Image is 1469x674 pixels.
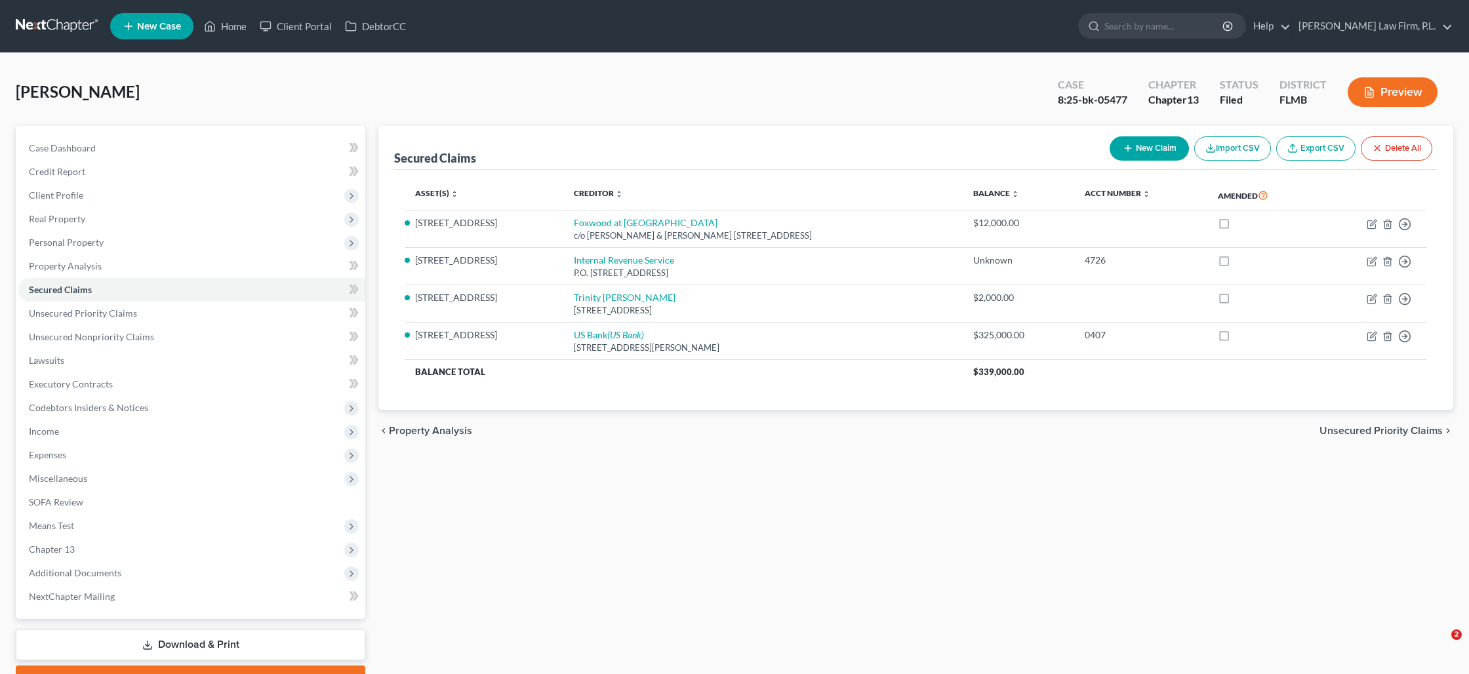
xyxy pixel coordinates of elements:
[973,328,1064,342] div: $325,000.00
[574,254,674,266] a: Internal Revenue Service
[973,188,1019,198] a: Balance unfold_more
[29,237,104,248] span: Personal Property
[973,254,1064,267] div: Unknown
[1220,77,1258,92] div: Status
[415,188,458,198] a: Asset(s) unfold_more
[29,260,102,271] span: Property Analysis
[415,328,553,342] li: [STREET_ADDRESS]
[574,292,675,303] a: Trinity [PERSON_NAME]
[29,284,92,295] span: Secured Claims
[18,325,365,349] a: Unsecured Nonpriority Claims
[1451,629,1462,640] span: 2
[615,190,623,198] i: unfold_more
[16,82,140,101] span: [PERSON_NAME]
[1247,14,1291,38] a: Help
[1220,92,1258,108] div: Filed
[394,150,476,166] div: Secured Claims
[415,254,553,267] li: [STREET_ADDRESS]
[1011,190,1019,198] i: unfold_more
[1104,14,1224,38] input: Search by name...
[574,304,952,317] div: [STREET_ADDRESS]
[574,188,623,198] a: Creditor unfold_more
[1279,77,1327,92] div: District
[18,372,365,396] a: Executory Contracts
[1085,254,1197,267] div: 4726
[1187,93,1199,106] span: 13
[1279,92,1327,108] div: FLMB
[137,22,181,31] span: New Case
[18,278,365,302] a: Secured Claims
[415,291,553,304] li: [STREET_ADDRESS]
[18,585,365,608] a: NextChapter Mailing
[1276,136,1356,161] a: Export CSV
[973,367,1024,377] span: $339,000.00
[18,349,365,372] a: Lawsuits
[1085,328,1197,342] div: 0407
[29,567,121,578] span: Additional Documents
[1110,136,1189,161] button: New Claim
[18,254,365,278] a: Property Analysis
[1148,77,1199,92] div: Chapter
[29,520,74,531] span: Means Test
[29,331,154,342] span: Unsecured Nonpriority Claims
[1142,190,1150,198] i: unfold_more
[29,307,137,319] span: Unsecured Priority Claims
[29,142,96,153] span: Case Dashboard
[1058,92,1127,108] div: 8:25-bk-05477
[29,378,113,389] span: Executory Contracts
[607,329,644,340] i: (US Bank)
[29,166,85,177] span: Credit Report
[1292,14,1453,38] a: [PERSON_NAME] Law Firm, P.L.
[338,14,413,38] a: DebtorCC
[29,426,59,437] span: Income
[29,591,115,602] span: NextChapter Mailing
[389,426,472,436] span: Property Analysis
[378,426,389,436] i: chevron_left
[197,14,253,38] a: Home
[29,449,66,460] span: Expenses
[574,329,644,340] a: US Bank(US Bank)
[973,291,1064,304] div: $2,000.00
[29,473,87,484] span: Miscellaneous
[16,629,365,660] a: Download & Print
[574,267,952,279] div: P.O. [STREET_ADDRESS]
[574,217,717,228] a: Foxwood at [GEOGRAPHIC_DATA]
[1424,629,1456,661] iframe: Intercom live chat
[18,160,365,184] a: Credit Report
[1361,136,1432,161] button: Delete All
[29,355,64,366] span: Lawsuits
[1348,77,1438,107] button: Preview
[29,496,83,507] span: SOFA Review
[1319,426,1453,436] button: Unsecured Priority Claims chevron_right
[973,216,1064,229] div: $12,000.00
[253,14,338,38] a: Client Portal
[1319,426,1443,436] span: Unsecured Priority Claims
[1148,92,1199,108] div: Chapter
[415,216,553,229] li: [STREET_ADDRESS]
[451,190,458,198] i: unfold_more
[378,426,472,436] button: chevron_left Property Analysis
[1058,77,1127,92] div: Case
[1085,188,1150,198] a: Acct Number unfold_more
[1207,180,1318,210] th: Amended
[18,302,365,325] a: Unsecured Priority Claims
[18,136,365,160] a: Case Dashboard
[29,189,83,201] span: Client Profile
[1194,136,1271,161] button: Import CSV
[405,360,963,384] th: Balance Total
[574,342,952,354] div: [STREET_ADDRESS][PERSON_NAME]
[1443,426,1453,436] i: chevron_right
[29,213,85,224] span: Real Property
[18,490,365,514] a: SOFA Review
[574,229,952,242] div: c/o [PERSON_NAME] & [PERSON_NAME] [STREET_ADDRESS]
[29,402,148,413] span: Codebtors Insiders & Notices
[29,544,75,555] span: Chapter 13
